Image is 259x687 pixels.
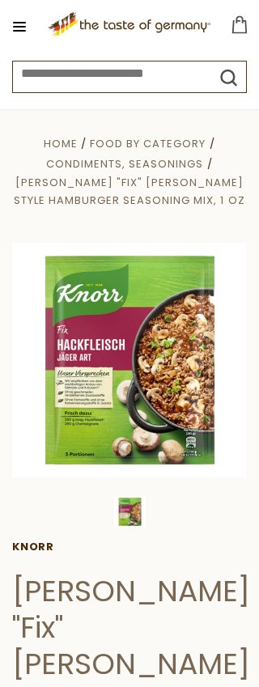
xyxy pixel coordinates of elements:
a: Knorr [12,541,247,553]
a: Food By Category [90,136,206,151]
a: Home [44,136,78,151]
img: Knorr "Fix" Hunter Style Hamburger Seasoning Mix, 1 oz [12,243,247,477]
a: Condiments, Seasonings [46,156,203,172]
a: [PERSON_NAME] "Fix" [PERSON_NAME] Style Hamburger Seasoning Mix, 1 oz [14,175,244,208]
img: Knorr "Fix" Hunter Style Hamburger Seasoning Mix, 1 oz [114,496,146,528]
